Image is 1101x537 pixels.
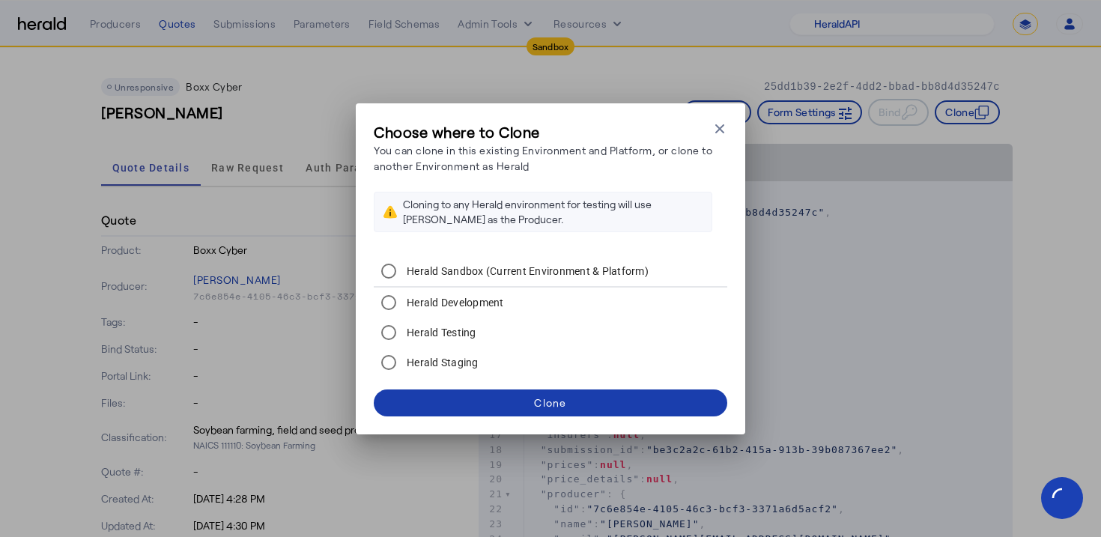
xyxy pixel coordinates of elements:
[404,295,504,310] label: Herald Development
[404,264,649,279] label: Herald Sandbox (Current Environment & Platform)
[374,121,712,142] h3: Choose where to Clone
[374,389,727,416] button: Clone
[534,395,566,410] div: Clone
[404,355,479,370] label: Herald Staging
[404,325,476,340] label: Herald Testing
[374,142,712,174] p: You can clone in this existing Environment and Platform, or clone to another Environment as Herald
[403,197,703,227] div: Cloning to any Herald environment for testing will use [PERSON_NAME] as the Producer.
